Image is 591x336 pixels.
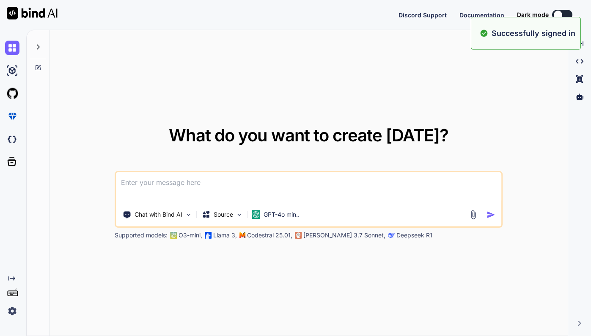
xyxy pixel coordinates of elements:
[179,231,202,240] p: O3-mini,
[170,232,177,239] img: GPT-4
[247,231,292,240] p: Codestral 25.01,
[185,211,192,218] img: Pick Tools
[115,231,168,240] p: Supported models:
[5,132,19,146] img: darkCloudIdeIcon
[264,210,300,219] p: GPT-4o min..
[388,232,395,239] img: claude
[135,210,182,219] p: Chat with Bind AI
[517,11,549,19] span: Dark mode
[5,86,19,101] img: githubLight
[169,125,448,146] span: What do you want to create [DATE]?
[303,231,385,240] p: [PERSON_NAME] 3.7 Sonnet,
[214,210,233,219] p: Source
[5,109,19,124] img: premium
[205,232,212,239] img: Llama2
[295,232,302,239] img: claude
[5,304,19,318] img: settings
[487,210,496,219] img: icon
[469,210,478,220] img: attachment
[492,28,575,39] p: Successfully signed in
[480,28,488,39] img: alert
[5,41,19,55] img: chat
[5,63,19,78] img: ai-studio
[459,11,504,19] button: Documentation
[252,210,260,219] img: GPT-4o mini
[7,7,58,19] img: Bind AI
[399,11,447,19] button: Discord Support
[213,231,237,240] p: Llama 3,
[396,231,432,240] p: Deepseek R1
[236,211,243,218] img: Pick Models
[239,232,245,238] img: Mistral-AI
